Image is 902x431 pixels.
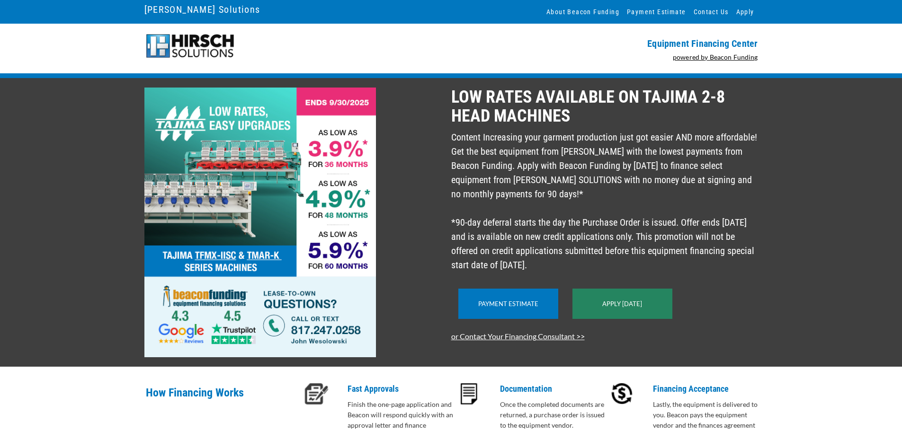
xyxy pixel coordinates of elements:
[457,38,758,49] p: Equipment Financing Center
[602,300,642,308] a: Apply [DATE]
[673,53,758,61] a: powered by Beacon Funding
[451,130,758,272] p: Content Increasing your garment production just got easier AND more affordable! Get the best equi...
[611,383,633,405] img: accept-icon.PNG
[348,383,457,395] p: Fast Approvals
[653,383,762,395] p: Financing Acceptance
[478,300,538,308] a: Payment Estimate
[144,1,260,18] a: [PERSON_NAME] Solutions
[146,383,299,414] p: How Financing Works
[461,383,477,405] img: docs-icon.PNG
[451,88,758,125] p: LOW RATES AVAILABLE ON TAJIMA 2-8 HEAD MACHINES
[451,332,585,341] a: or Contact Your Financing Consultant >>
[500,399,609,431] p: Once the completed documents are returned, a purchase order is issued to the equipment vendor.
[144,33,236,59] img: Hirsch-logo-55px.png
[304,383,329,405] img: approval-icon.PNG
[500,383,609,395] p: Documentation
[144,88,376,357] img: 2508_tajima-low-rates-efc-image.jpg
